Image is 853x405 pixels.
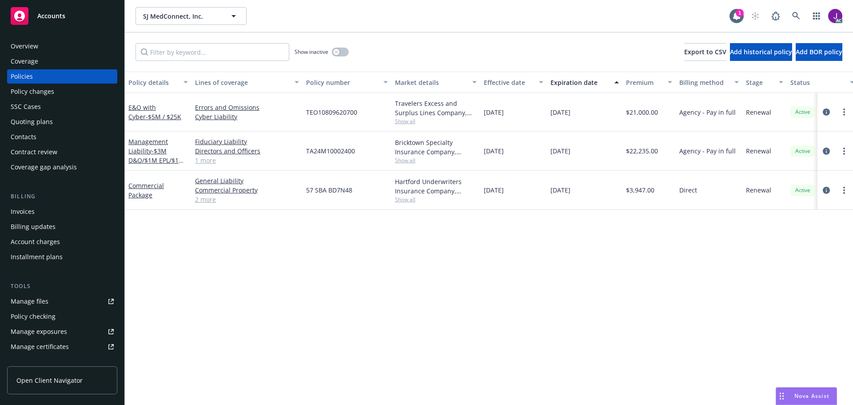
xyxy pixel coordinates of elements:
[11,250,63,264] div: Installment plans
[626,108,658,117] span: $21,000.00
[195,185,299,195] a: Commercial Property
[7,145,117,159] a: Contract review
[391,72,480,93] button: Market details
[7,282,117,291] div: Tools
[821,107,832,117] a: circleInformation
[676,72,742,93] button: Billing method
[11,340,69,354] div: Manage certificates
[7,235,117,249] a: Account charges
[11,54,38,68] div: Coverage
[7,130,117,144] a: Contacts
[37,12,65,20] span: Accounts
[767,7,785,25] a: Report a Bug
[195,137,299,146] a: Fiduciary Liability
[550,146,570,156] span: [DATE]
[839,146,849,156] a: more
[395,156,477,164] span: Show all
[306,185,352,195] span: 57 SBA BD7N48
[11,355,56,369] div: Manage claims
[303,72,391,93] button: Policy number
[7,100,117,114] a: SSC Cases
[7,250,117,264] a: Installment plans
[626,146,658,156] span: $22,235.00
[128,181,164,199] a: Commercial Package
[191,72,303,93] button: Lines of coverage
[136,43,289,61] input: Filter by keyword...
[550,78,609,87] div: Expiration date
[679,108,736,117] span: Agency - Pay in full
[679,185,697,195] span: Direct
[11,39,38,53] div: Overview
[11,145,57,159] div: Contract review
[622,72,676,93] button: Premium
[195,103,299,112] a: Errors and Omissions
[7,325,117,339] a: Manage exposures
[736,9,744,17] div: 1
[395,196,477,203] span: Show all
[776,388,787,405] div: Drag to move
[787,7,805,25] a: Search
[7,205,117,219] a: Invoices
[730,48,792,56] span: Add historical policy
[125,72,191,93] button: Policy details
[794,147,812,155] span: Active
[484,108,504,117] span: [DATE]
[796,43,842,61] button: Add BOR policy
[550,108,570,117] span: [DATE]
[730,43,792,61] button: Add historical policy
[839,107,849,117] a: more
[195,146,299,156] a: Directors and Officers
[684,43,726,61] button: Export to CSV
[7,220,117,234] a: Billing updates
[821,185,832,196] a: circleInformation
[7,84,117,99] a: Policy changes
[128,78,178,87] div: Policy details
[7,192,117,201] div: Billing
[547,72,622,93] button: Expiration date
[395,99,477,117] div: Travelers Excess and Surplus Lines Company, Travelers Insurance, Corvus Insurance (Travelers), CR...
[128,103,181,121] a: E&O with Cyber
[746,7,764,25] a: Start snowing
[195,156,299,165] a: 1 more
[11,325,67,339] div: Manage exposures
[11,235,60,249] div: Account charges
[480,72,547,93] button: Effective date
[7,309,117,324] a: Policy checking
[679,146,736,156] span: Agency - Pay in full
[742,72,787,93] button: Stage
[626,185,654,195] span: $3,947.00
[195,195,299,204] a: 2 more
[128,137,184,174] a: Management Liability
[828,9,842,23] img: photo
[11,160,77,174] div: Coverage gap analysis
[306,146,355,156] span: TA24M10002400
[821,146,832,156] a: circleInformation
[11,309,56,324] div: Policy checking
[484,146,504,156] span: [DATE]
[195,112,299,121] a: Cyber Liability
[7,160,117,174] a: Coverage gap analysis
[306,78,378,87] div: Policy number
[146,112,181,121] span: - $5M / $25K
[7,340,117,354] a: Manage certificates
[7,39,117,53] a: Overview
[626,78,662,87] div: Premium
[794,392,829,400] span: Nova Assist
[7,115,117,129] a: Quoting plans
[7,294,117,309] a: Manage files
[143,12,220,21] span: SJ MedConnect, Inc.
[136,7,247,25] button: SJ MedConnect, Inc.
[790,78,845,87] div: Status
[808,7,825,25] a: Switch app
[306,108,357,117] span: TEO10809620700
[128,147,184,174] span: - $3M D&O/$1M EPL/$1M FID
[796,48,842,56] span: Add BOR policy
[746,108,771,117] span: Renewal
[11,84,54,99] div: Policy changes
[11,115,53,129] div: Quoting plans
[776,387,837,405] button: Nova Assist
[746,146,771,156] span: Renewal
[295,48,328,56] span: Show inactive
[195,78,289,87] div: Lines of coverage
[11,130,36,144] div: Contacts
